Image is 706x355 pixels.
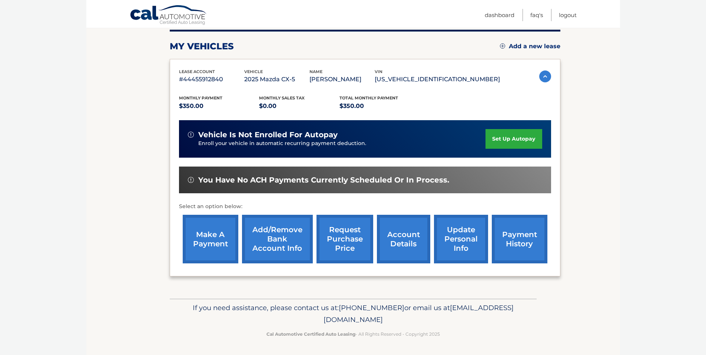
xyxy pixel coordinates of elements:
p: $0.00 [259,101,339,111]
a: make a payment [183,215,238,263]
p: #44455912840 [179,74,244,85]
a: Add/Remove bank account info [242,215,313,263]
a: Add a new lease [500,43,560,50]
span: lease account [179,69,215,74]
p: If you need assistance, please contact us at: or email us at [175,302,532,326]
a: Logout [559,9,577,21]
span: Monthly Payment [179,95,222,101]
p: 2025 Mazda CX-5 [244,74,309,85]
p: $350.00 [179,101,259,111]
img: alert-white.svg [188,177,194,183]
a: FAQ's [530,9,543,21]
img: accordion-active.svg [539,70,551,82]
span: name [309,69,322,74]
p: Enroll your vehicle in automatic recurring payment deduction. [198,139,486,148]
h2: my vehicles [170,41,234,52]
p: [PERSON_NAME] [309,74,375,85]
span: You have no ACH payments currently scheduled or in process. [198,175,449,185]
a: set up autopay [485,129,542,149]
span: vehicle is not enrolled for autopay [198,130,338,139]
span: Total Monthly Payment [339,95,398,101]
p: [US_VEHICLE_IDENTIFICATION_NUMBER] [375,74,500,85]
a: payment history [492,215,547,263]
span: vin [375,69,382,74]
a: Cal Automotive [130,5,208,26]
a: update personal info [434,215,488,263]
span: Monthly sales Tax [259,95,305,101]
span: [PHONE_NUMBER] [339,303,404,312]
img: alert-white.svg [188,132,194,138]
p: $350.00 [339,101,420,111]
p: Select an option below: [179,202,551,211]
strong: Cal Automotive Certified Auto Leasing [266,331,355,337]
img: add.svg [500,43,505,49]
p: - All Rights Reserved - Copyright 2025 [175,330,532,338]
a: Dashboard [485,9,514,21]
span: [EMAIL_ADDRESS][DOMAIN_NAME] [324,303,514,324]
a: account details [377,215,430,263]
a: request purchase price [316,215,373,263]
span: vehicle [244,69,263,74]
